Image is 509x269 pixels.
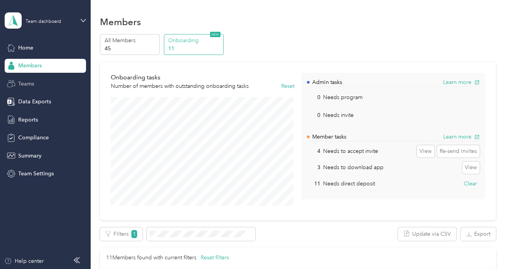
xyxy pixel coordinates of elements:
p: 0 [307,93,320,101]
button: View [462,161,480,174]
iframe: Everlance-gr Chat Button Frame [466,226,509,269]
p: 11 [168,45,221,53]
p: Needs program [323,93,363,101]
span: Home [18,44,33,52]
button: Help center [4,257,44,265]
span: Summary [18,152,41,160]
button: Re-send invites [437,145,480,158]
span: 1 [131,230,137,238]
p: Onboarding [168,36,221,45]
span: Compliance [18,134,49,142]
button: View [417,145,434,158]
span: Team Settings [18,170,54,178]
p: Needs to accept invite [323,147,378,155]
p: Member tasks [312,133,346,141]
p: Number of members with outstanding onboarding tasks [111,82,249,90]
span: Reports [18,116,38,124]
p: Needs direct deposit [323,180,375,188]
p: 3 [307,163,320,171]
p: 11 Members found with current filters [106,254,196,262]
p: 0 [307,111,320,119]
h1: Members [100,18,141,26]
button: Reset filters [201,254,229,262]
button: Learn more [443,78,480,86]
span: NEW [210,32,220,37]
p: Needs to download app [323,163,383,171]
button: Learn more [443,133,480,141]
button: Reset [281,82,294,90]
p: Admin tasks [312,78,342,86]
p: All Members [105,36,157,45]
p: 11 [307,180,320,188]
div: Team dashboard [26,19,61,24]
span: Members [18,62,42,70]
p: Needs invite [323,111,354,119]
p: 45 [105,45,157,53]
button: Export [461,227,496,241]
span: Teams [18,80,34,88]
button: Filters1 [100,227,143,241]
button: Update via CSV [398,227,456,241]
span: Data Exports [18,98,51,106]
p: Onboarding tasks [111,73,249,82]
p: 4 [307,147,320,155]
button: Clear [461,178,480,190]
